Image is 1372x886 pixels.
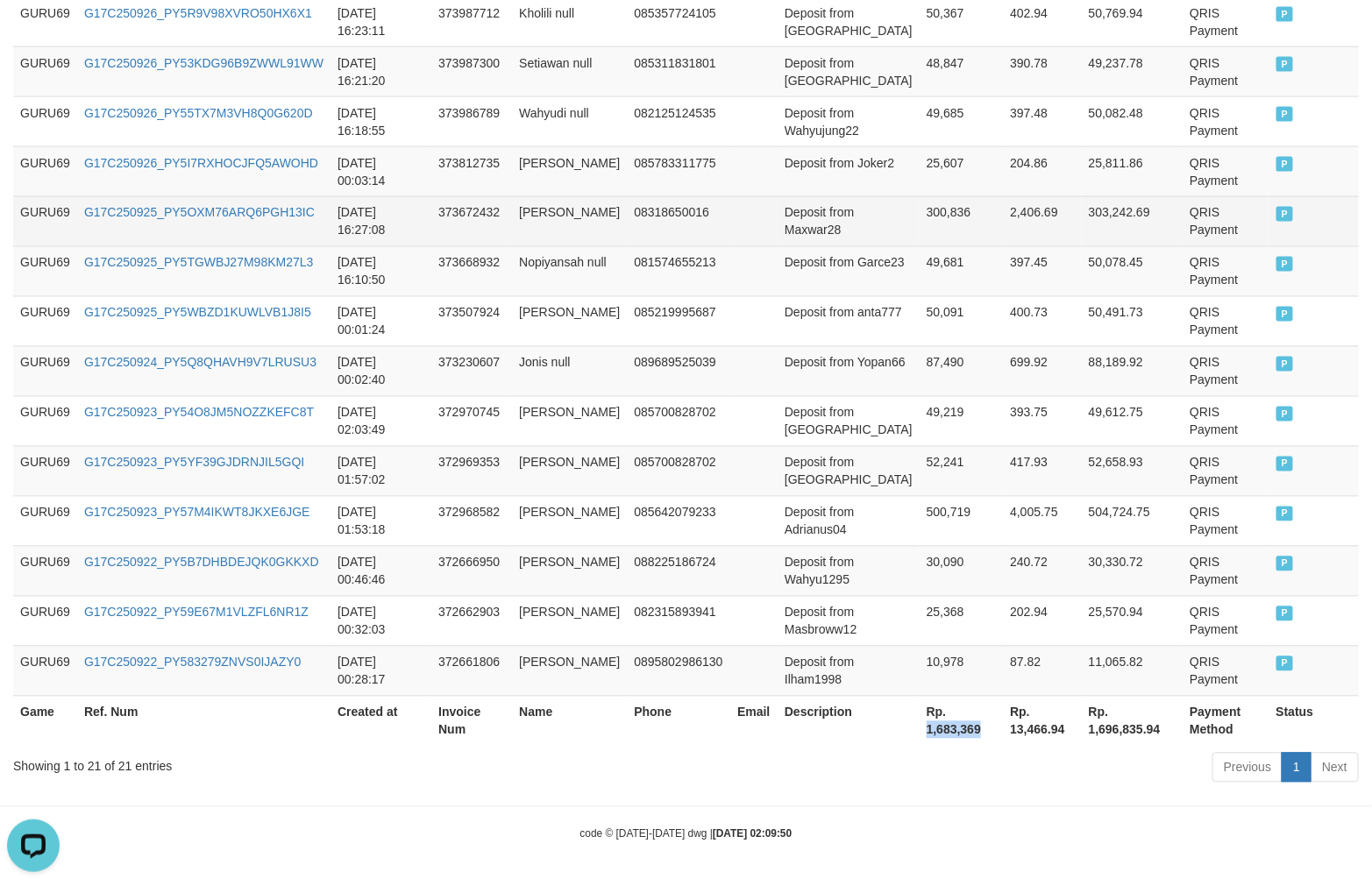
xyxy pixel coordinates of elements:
th: Rp. 13,466.94 [1003,696,1081,746]
td: 30,330.72 [1082,546,1183,596]
td: QRIS Payment [1183,196,1269,246]
td: Wahyudi null [512,96,627,146]
td: 082125124535 [627,96,730,146]
td: Deposit from [GEOGRAPHIC_DATA] [778,396,920,446]
td: Deposit from [GEOGRAPHIC_DATA] [778,46,920,96]
td: [DATE] 16:18:55 [331,96,431,146]
th: Phone [627,696,730,746]
strong: [DATE] 02:09:50 [713,828,792,840]
a: Previous [1212,753,1283,783]
button: Open LiveChat chat widget [7,7,60,60]
th: Email [730,696,778,746]
td: GURU69 [13,396,77,446]
td: 202.94 [1003,596,1081,646]
td: [PERSON_NAME] [512,496,627,546]
span: PAID [1276,157,1294,172]
span: PAID [1276,207,1294,222]
td: GURU69 [13,646,77,696]
td: 52,658.93 [1082,446,1183,496]
td: [DATE] 16:10:50 [331,246,431,296]
td: 50,078.45 [1082,246,1183,296]
th: Rp. 1,696,835.94 [1082,696,1183,746]
td: 373986789 [431,96,512,146]
td: GURU69 [13,546,77,596]
td: 504,724.75 [1082,496,1183,546]
td: 240.72 [1003,546,1081,596]
td: 372661806 [431,646,512,696]
td: QRIS Payment [1183,596,1269,646]
td: 085311831801 [627,46,730,96]
td: QRIS Payment [1183,546,1269,596]
td: [DATE] 00:03:14 [331,146,431,196]
td: QRIS Payment [1183,346,1269,396]
td: 87,490 [920,346,1004,396]
td: 2,406.69 [1003,196,1081,246]
td: QRIS Payment [1183,496,1269,546]
td: 417.93 [1003,446,1081,496]
td: [DATE] 16:21:20 [331,46,431,96]
td: 085219995687 [627,296,730,346]
a: 1 [1282,753,1312,783]
td: 390.78 [1003,46,1081,96]
td: [PERSON_NAME] [512,146,627,196]
td: GURU69 [13,346,77,396]
td: QRIS Payment [1183,146,1269,196]
td: [PERSON_NAME] [512,596,627,646]
td: 089689525039 [627,346,730,396]
td: 25,607 [920,146,1004,196]
th: Status [1269,696,1359,746]
td: [DATE] 02:03:49 [331,396,431,446]
a: G17C250923_PY54O8JM5NOZZKEFC8T [84,406,314,420]
th: Name [512,696,627,746]
small: code © [DATE]-[DATE] dwg | [580,828,793,840]
td: [DATE] 00:01:24 [331,296,431,346]
a: Next [1311,753,1359,783]
span: PAID [1276,407,1294,422]
td: 373987300 [431,46,512,96]
td: 082315893941 [627,596,730,646]
span: PAID [1276,507,1294,521]
td: 11,065.82 [1082,646,1183,696]
span: PAID [1276,656,1294,671]
td: QRIS Payment [1183,396,1269,446]
td: QRIS Payment [1183,246,1269,296]
td: 50,091 [920,296,1004,346]
td: GURU69 [13,296,77,346]
td: 085783311775 [627,146,730,196]
td: [DATE] 01:53:18 [331,496,431,546]
td: [DATE] 00:28:17 [331,646,431,696]
th: Rp. 1,683,369 [920,696,1004,746]
span: PAID [1276,7,1294,22]
td: Deposit from Joker2 [778,146,920,196]
td: [DATE] 01:57:02 [331,446,431,496]
th: Payment Method [1183,696,1269,746]
td: 397.48 [1003,96,1081,146]
a: G17C250922_PY583279ZNVS0IJAZY0 [84,656,302,670]
td: [PERSON_NAME] [512,546,627,596]
td: GURU69 [13,496,77,546]
td: 204.86 [1003,146,1081,196]
td: 085700828702 [627,396,730,446]
td: 49,237.78 [1082,46,1183,96]
td: 48,847 [920,46,1004,96]
td: 373668932 [431,246,512,296]
td: 10,978 [920,646,1004,696]
td: 372969353 [431,446,512,496]
td: GURU69 [13,46,77,96]
td: 49,612.75 [1082,396,1183,446]
td: [PERSON_NAME] [512,196,627,246]
td: 87.82 [1003,646,1081,696]
td: Deposit from Maxwar28 [778,196,920,246]
td: 372970745 [431,396,512,446]
td: 372662903 [431,596,512,646]
span: PAID [1276,57,1294,72]
a: G17C250922_PY5B7DHBDEJQK0GKKXD [84,556,319,570]
td: Nopiyansah null [512,246,627,296]
a: G17C250926_PY5R9V98XVRO50HX6X1 [84,6,312,20]
td: Deposit from anta777 [778,296,920,346]
a: G17C250925_PY5OXM76ARQ6PGH13IC [84,206,315,220]
td: Deposit from Adrianus04 [778,496,920,546]
td: GURU69 [13,596,77,646]
td: [PERSON_NAME] [512,296,627,346]
td: GURU69 [13,96,77,146]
